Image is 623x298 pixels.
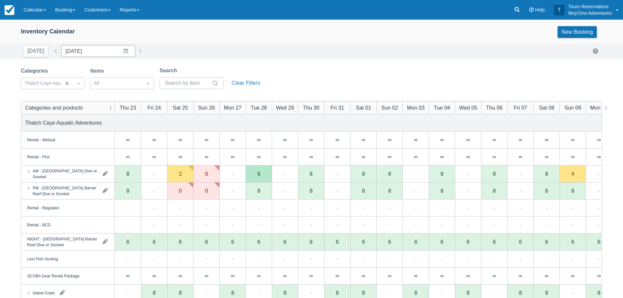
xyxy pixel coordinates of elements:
div: 6 [560,234,586,251]
div: ∞ [466,137,470,142]
div: 8 [441,171,443,176]
div: ∞ [179,154,182,159]
div: ∞ [507,149,533,166]
div: 6 [350,234,376,251]
div: - [337,187,338,195]
div: ∞ [246,268,272,285]
input: Search by item [165,77,211,89]
div: PM - [GEOGRAPHIC_DATA] Barrier Reef Dive or Snorkel [33,185,97,197]
div: - [598,255,600,263]
div: ∞ [167,149,193,166]
div: - [206,221,207,229]
div: ∞ [597,137,601,142]
div: ∞ [179,273,182,278]
div: ∞ [388,154,391,159]
div: Sat 08 [539,104,554,112]
div: Sun 09 [564,104,581,112]
div: - [127,204,129,212]
div: - [363,204,364,212]
div: ∞ [403,149,429,166]
div: - [389,255,390,263]
div: - [232,187,234,195]
input: Date [61,45,135,57]
div: 6 [586,234,612,251]
div: - [493,221,495,229]
div: - [415,255,417,263]
div: AM - [GEOGRAPHIC_DATA] Dive or Snorkel [33,168,97,180]
div: - [493,204,495,212]
div: ∞ [586,268,612,285]
div: - [206,204,207,212]
div: Fri 07 [514,104,527,112]
div: - [284,255,286,263]
div: Wed 05 [459,104,477,112]
div: - [258,289,260,297]
div: ∞ [362,154,365,159]
div: 6 [205,239,208,244]
div: ∞ [167,131,193,149]
div: - [337,221,338,229]
div: ∞ [309,273,313,278]
div: - [363,221,364,229]
div: - [520,221,521,229]
div: ∞ [545,137,548,142]
div: 6 [219,234,246,251]
div: ∞ [152,137,156,142]
div: - [598,204,600,212]
div: 8 [441,188,443,193]
div: ∞ [257,273,261,278]
div: 6 [310,239,313,244]
div: Lion Fish Hunting [27,256,58,262]
div: - [598,221,600,229]
div: 6 [193,234,219,251]
div: - [337,204,338,212]
div: ∞ [298,131,324,149]
div: Tue 04 [434,104,450,112]
div: Rental - Regulator [27,205,59,211]
div: - [493,255,495,263]
div: Mon 03 [407,104,425,112]
span: Help [535,7,545,12]
div: - [415,187,417,195]
div: - [284,204,286,212]
div: ∞ [440,273,444,278]
div: Rental - Fins [27,154,50,160]
div: ∞ [493,154,496,159]
div: ∞ [519,273,522,278]
div: ∞ [205,154,208,159]
div: - [232,221,234,229]
div: ∞ [376,131,403,149]
div: ∞ [219,149,246,166]
div: - [337,255,338,263]
div: ∞ [193,131,219,149]
div: ∞ [440,154,444,159]
div: ∞ [350,131,376,149]
div: ∞ [586,149,612,166]
div: ∞ [429,131,455,149]
div: ∞ [597,273,601,278]
div: - [441,204,443,212]
div: ∞ [152,154,156,159]
p: Tours Reservations [568,3,612,10]
div: - [127,255,129,263]
div: 6 [519,239,522,244]
div: - [546,255,547,263]
div: - [546,221,547,229]
div: 6 [507,234,533,251]
div: - [467,255,469,263]
div: - [363,255,364,263]
div: - [467,170,469,178]
div: 8 [493,171,496,176]
div: 6 [167,234,193,251]
div: ∞ [571,273,575,278]
div: Sun 26 [198,104,215,112]
div: Sat 01 [356,104,371,112]
div: ∞ [466,154,470,159]
div: - [467,187,469,195]
div: ∞ [403,268,429,285]
div: Fri 24 [147,104,161,112]
div: ∞ [179,137,182,142]
div: ∞ [246,131,272,149]
div: ∞ [560,268,586,285]
div: ∞ [298,268,324,285]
